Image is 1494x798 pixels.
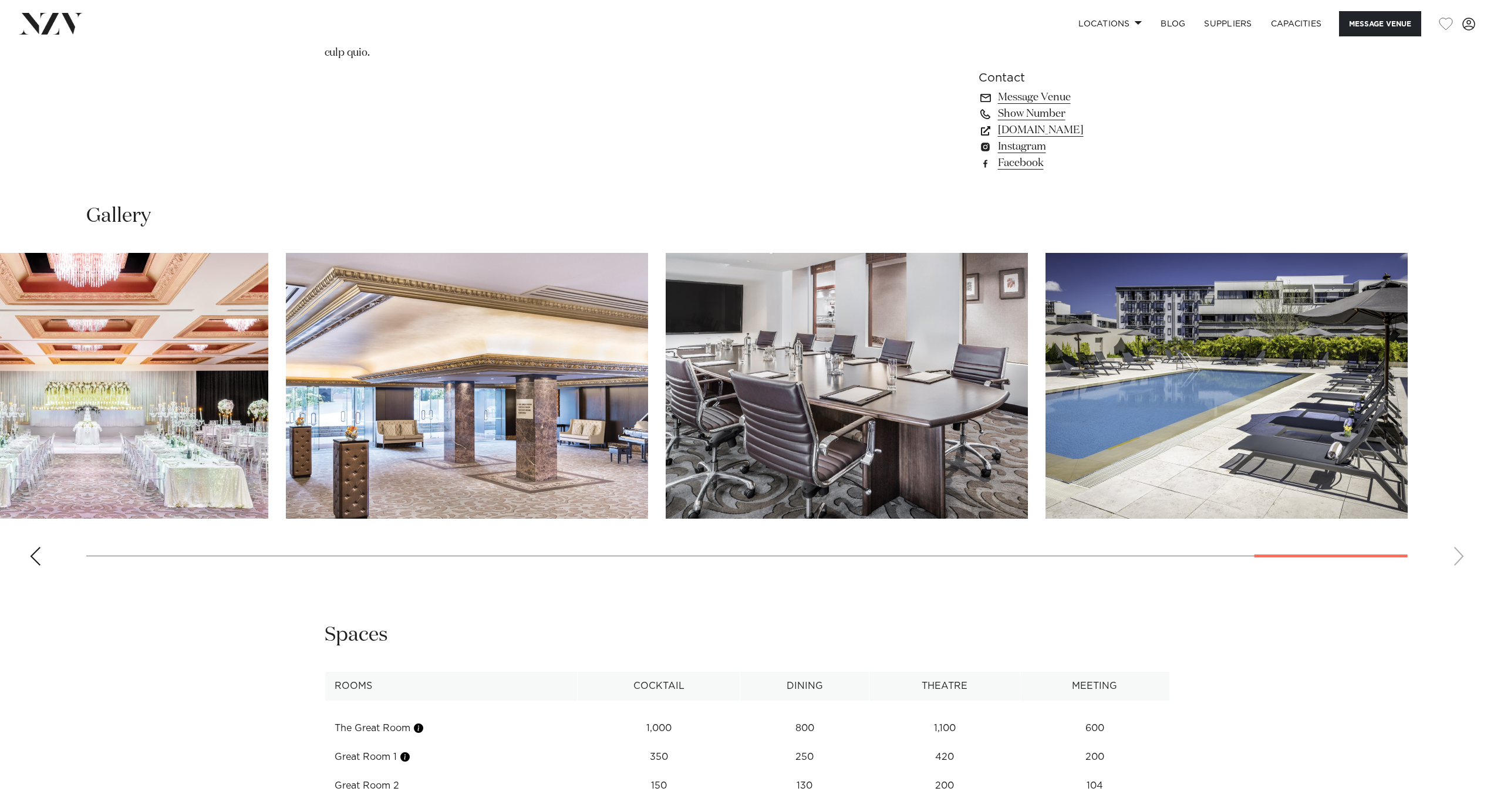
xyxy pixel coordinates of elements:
[979,138,1170,155] a: Instagram
[979,106,1170,122] a: Show Number
[1020,714,1169,743] td: 600
[869,672,1020,701] th: Theatre
[577,743,740,772] td: 350
[979,155,1170,171] a: Facebook
[286,253,648,519] swiper-slide: 28 / 30
[325,743,577,772] td: Great Room 1
[577,714,740,743] td: 1,000
[869,743,1020,772] td: 420
[869,714,1020,743] td: 1,100
[1020,743,1169,772] td: 200
[740,714,869,743] td: 800
[666,253,1028,519] swiper-slide: 29 / 30
[979,122,1170,138] a: [DOMAIN_NAME]
[86,203,151,229] h2: Gallery
[19,13,83,34] img: nzv-logo.png
[1069,11,1151,36] a: Locations
[1151,11,1195,36] a: BLOG
[979,69,1170,87] h6: Contact
[1195,11,1261,36] a: SUPPLIERS
[1046,253,1408,519] swiper-slide: 30 / 30
[1339,11,1421,36] button: Message Venue
[577,672,740,701] th: Cocktail
[979,89,1170,106] a: Message Venue
[1262,11,1331,36] a: Capacities
[325,714,577,743] td: The Great Room
[740,672,869,701] th: Dining
[740,743,869,772] td: 250
[325,622,388,648] h2: Spaces
[325,672,577,701] th: Rooms
[1020,672,1169,701] th: Meeting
